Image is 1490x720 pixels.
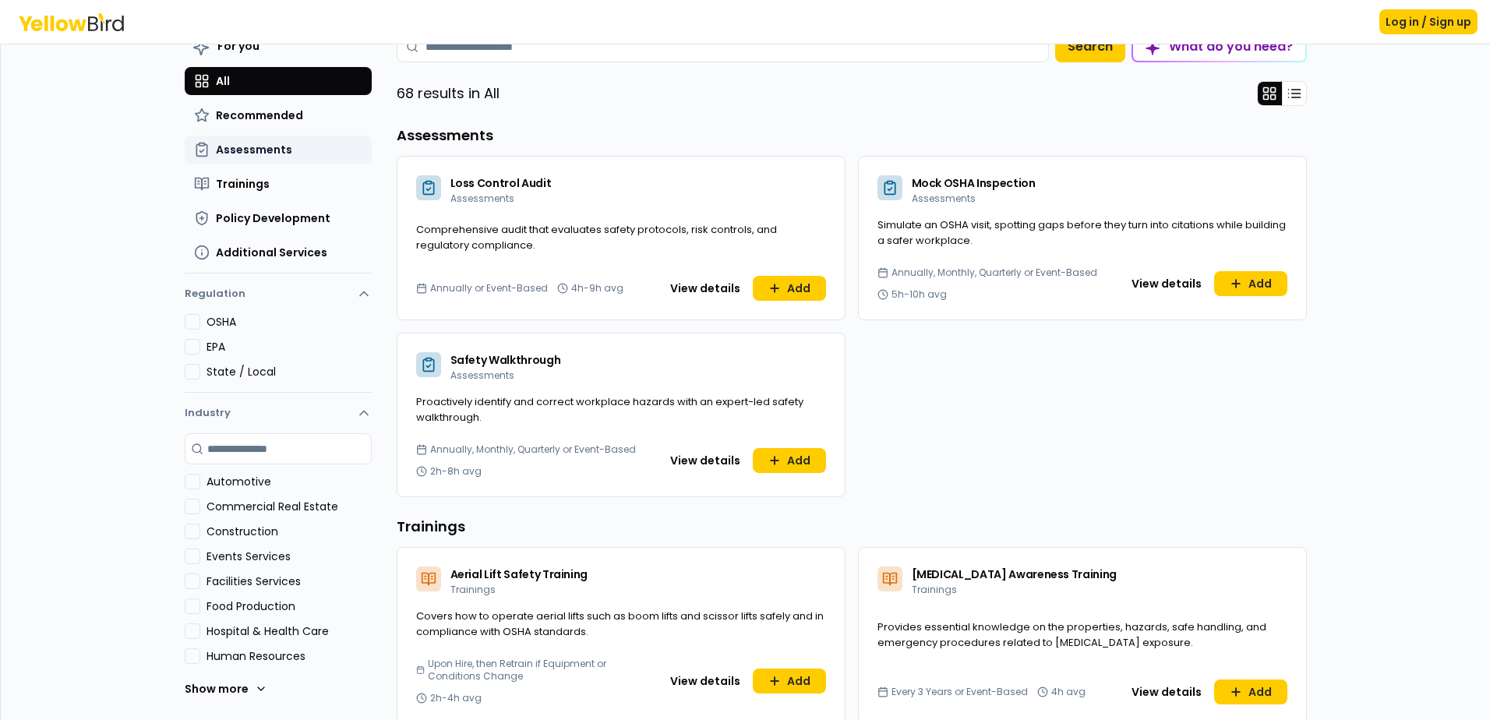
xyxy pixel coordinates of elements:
label: Hospital & Health Care [207,623,372,639]
button: Add [753,448,826,473]
label: State / Local [207,364,372,379]
h3: Assessments [397,125,1307,146]
span: Trainings [450,583,496,596]
span: Every 3 Years or Event-Based [892,686,1028,698]
button: Search [1055,31,1125,62]
span: Trainings [912,583,957,596]
span: 2h-8h avg [430,465,482,478]
button: Assessments [185,136,372,164]
button: View details [661,669,750,694]
span: Safety Walkthrough [450,352,561,368]
span: Mock OSHA Inspection [912,175,1036,191]
span: Additional Services [216,245,327,260]
button: What do you need? [1132,31,1307,62]
span: Loss Control Audit [450,175,552,191]
span: Assessments [450,192,514,205]
button: Industry [185,393,372,433]
span: Aerial Lift Safety Training [450,566,588,582]
span: Assessments [216,142,292,157]
span: Recommended [216,108,303,123]
label: Construction [207,524,372,539]
label: Food Production [207,598,372,614]
span: Covers how to operate aerial lifts such as boom lifts and scissor lifts safely and in compliance ... [416,609,824,639]
p: 68 results in All [397,83,500,104]
span: 4h-9h avg [571,282,623,295]
label: OSHA [207,314,372,330]
span: All [216,73,230,89]
span: Policy Development [216,210,330,226]
button: Policy Development [185,204,372,232]
div: What do you need? [1133,33,1305,61]
button: Recommended [185,101,372,129]
button: Trainings [185,170,372,198]
label: Commercial Real Estate [207,499,372,514]
button: Additional Services [185,238,372,266]
span: Annually, Monthly, Quarterly or Event-Based [892,266,1097,279]
h3: Trainings [397,516,1307,538]
span: Provides essential knowledge on the properties, hazards, safe handling, and emergency procedures ... [877,619,1266,650]
button: For you [185,31,372,61]
span: 2h-4h avg [430,692,482,704]
button: Add [753,669,826,694]
button: View details [1122,679,1211,704]
span: Proactively identify and correct workplace hazards with an expert-led safety walkthrough. [416,394,803,425]
label: EPA [207,339,372,355]
span: Simulate an OSHA visit, spotting gaps before they turn into citations while building a safer work... [877,217,1286,248]
span: Annually or Event-Based [430,282,548,295]
button: Regulation [185,280,372,314]
button: View details [1122,271,1211,296]
span: For you [217,38,260,54]
button: Add [753,276,826,301]
label: Facilities Services [207,574,372,589]
span: 5h-10h avg [892,288,947,301]
label: Events Services [207,549,372,564]
span: 4h avg [1051,686,1086,698]
span: Assessments [912,192,976,205]
button: View details [661,448,750,473]
button: Add [1214,271,1287,296]
span: Annually, Monthly, Quarterly or Event-Based [430,443,636,456]
div: Industry [185,433,372,717]
label: Automotive [207,474,372,489]
button: All [185,67,372,95]
span: Trainings [216,176,270,192]
button: View details [661,276,750,301]
button: Log in / Sign up [1379,9,1478,34]
span: Assessments [450,369,514,382]
button: Add [1214,679,1287,704]
div: Regulation [185,314,372,392]
button: Show more [185,673,267,704]
label: Human Resources [207,648,372,664]
span: [MEDICAL_DATA] Awareness Training [912,566,1117,582]
span: Comprehensive audit that evaluates safety protocols, risk controls, and regulatory compliance. [416,222,777,252]
span: Upon Hire, then Retrain if Equipment or Conditions Change [428,658,655,683]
